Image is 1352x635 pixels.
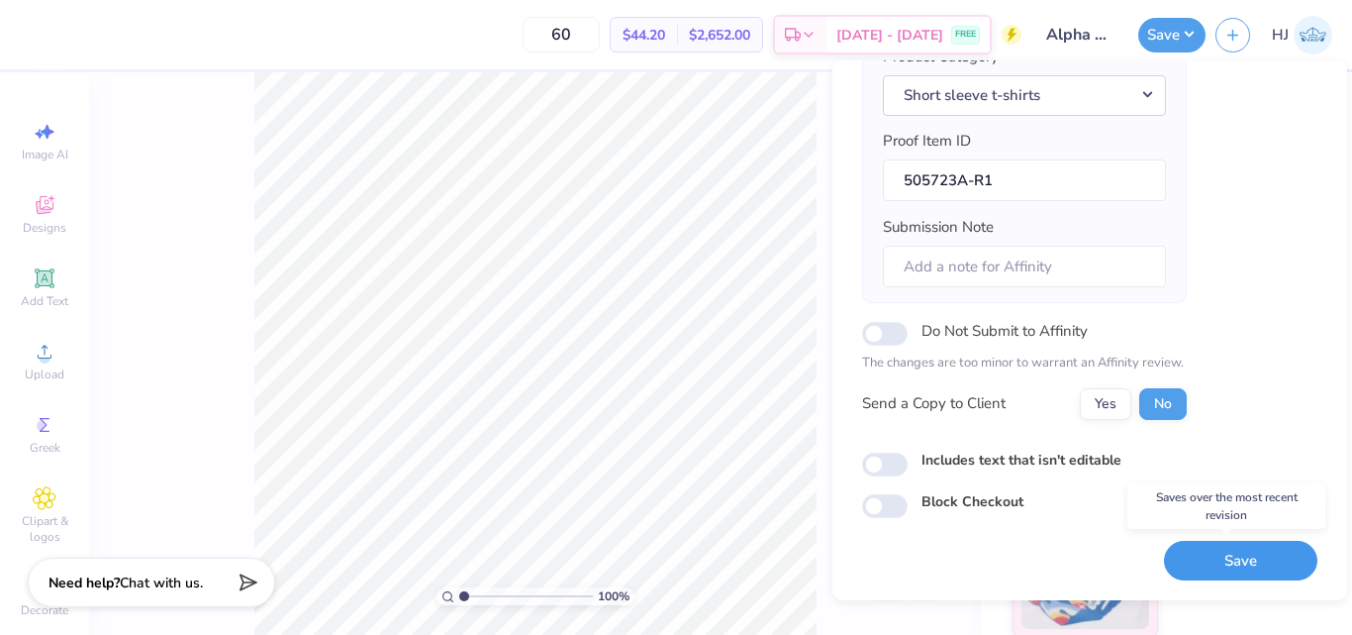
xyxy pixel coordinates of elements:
[921,450,1121,471] label: Includes text that isn't editable
[523,17,600,53] input: – –
[10,513,79,545] span: Clipart & logos
[836,25,943,46] span: [DATE] - [DATE]
[21,293,68,309] span: Add Text
[883,246,1166,288] input: Add a note for Affinity
[120,574,203,592] span: Chat with us.
[1272,16,1332,54] a: HJ
[883,130,971,153] label: Proof Item ID
[1127,483,1325,529] div: Saves over the most recent revision
[862,354,1187,373] p: The changes are too minor to warrant an Affinity review.
[1294,16,1332,54] img: Hughe Josh Cabanete
[955,28,976,42] span: FREE
[23,220,66,236] span: Designs
[1031,15,1128,54] input: Untitled Design
[883,75,1166,116] button: Short sleeve t-shirts
[921,318,1088,344] label: Do Not Submit to Affinity
[689,25,750,46] span: $2,652.00
[1080,388,1131,420] button: Yes
[25,367,64,382] span: Upload
[883,216,994,239] label: Submission Note
[21,602,68,618] span: Decorate
[1138,18,1206,53] button: Save
[921,491,1023,512] label: Block Checkout
[22,147,68,162] span: Image AI
[48,574,120,592] strong: Need help?
[30,440,60,456] span: Greek
[862,392,1006,415] div: Send a Copy to Client
[598,587,629,605] span: 100 %
[623,25,665,46] span: $44.20
[1139,388,1187,420] button: No
[1164,541,1317,582] button: Save
[1272,24,1289,47] span: HJ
